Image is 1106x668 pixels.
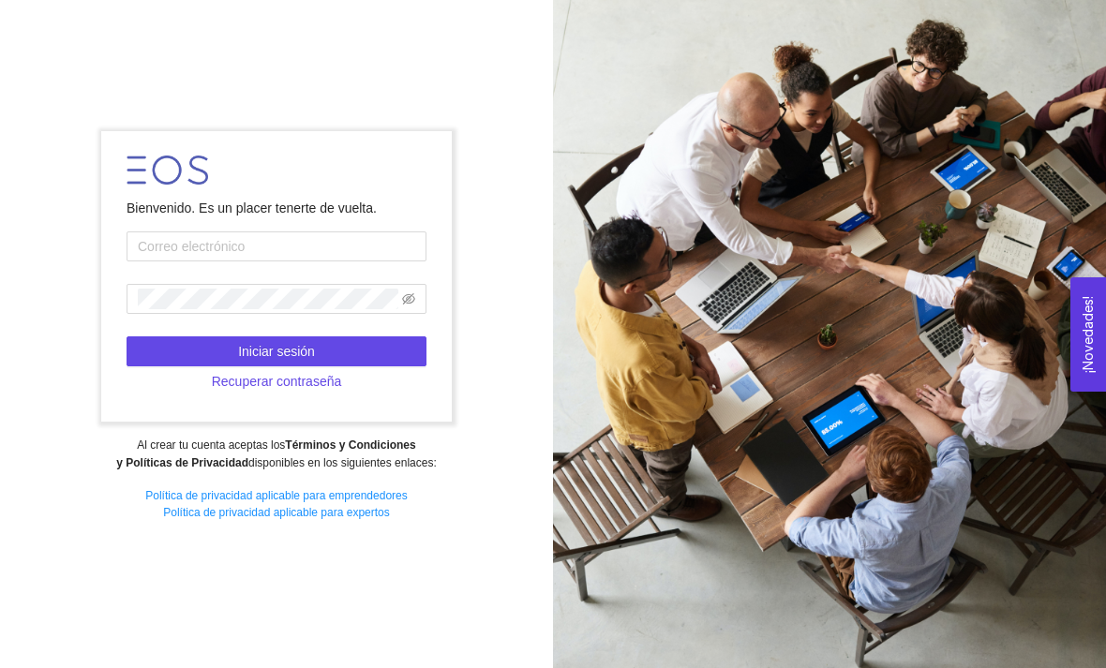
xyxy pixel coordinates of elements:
button: Open Feedback Widget [1070,277,1106,392]
input: Correo electrónico [127,231,426,261]
a: Recuperar contraseña [127,374,426,389]
span: Iniciar sesión [238,341,315,362]
img: LOGO [127,156,208,185]
span: Recuperar contraseña [212,371,342,392]
strong: Términos y Condiciones y Políticas de Privacidad [116,438,415,469]
button: Recuperar contraseña [127,366,426,396]
div: Bienvenido. Es un placer tenerte de vuelta. [127,198,426,218]
button: Iniciar sesión [127,336,426,366]
a: Política de privacidad aplicable para emprendedores [145,489,408,502]
span: eye-invisible [402,292,415,305]
div: Al crear tu cuenta aceptas los disponibles en los siguientes enlaces: [12,437,540,472]
a: Política de privacidad aplicable para expertos [163,506,389,519]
